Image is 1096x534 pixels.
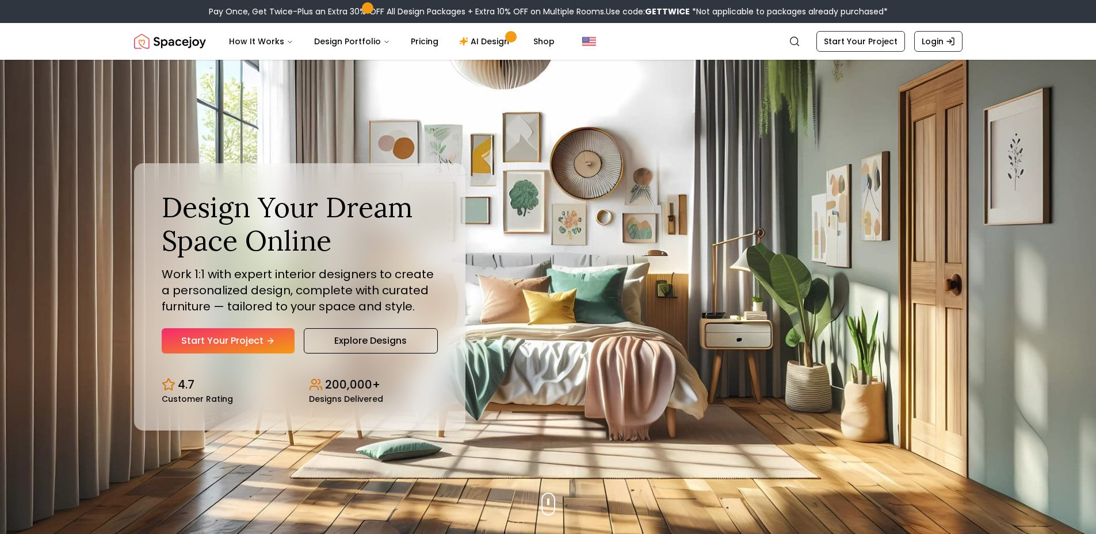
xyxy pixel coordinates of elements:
[645,6,690,17] b: GETTWICE
[816,31,905,52] a: Start Your Project
[325,377,380,393] p: 200,000+
[305,30,399,53] button: Design Portfolio
[162,328,295,354] a: Start Your Project
[309,395,383,403] small: Designs Delivered
[220,30,303,53] button: How It Works
[582,34,596,48] img: United States
[304,328,438,354] a: Explore Designs
[162,395,233,403] small: Customer Rating
[134,30,206,53] a: Spacejoy
[450,30,522,53] a: AI Design
[690,6,888,17] span: *Not applicable to packages already purchased*
[606,6,690,17] span: Use code:
[178,377,194,393] p: 4.7
[134,30,206,53] img: Spacejoy Logo
[209,6,888,17] div: Pay Once, Get Twice-Plus an Extra 30% OFF All Design Packages + Extra 10% OFF on Multiple Rooms.
[162,266,438,314] p: Work 1:1 with expert interior designers to create a personalized design, complete with curated fu...
[914,31,963,52] a: Login
[162,367,438,403] div: Design stats
[402,30,448,53] a: Pricing
[162,191,438,257] h1: Design Your Dream Space Online
[524,30,564,53] a: Shop
[220,30,564,53] nav: Main
[134,23,963,60] nav: Global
